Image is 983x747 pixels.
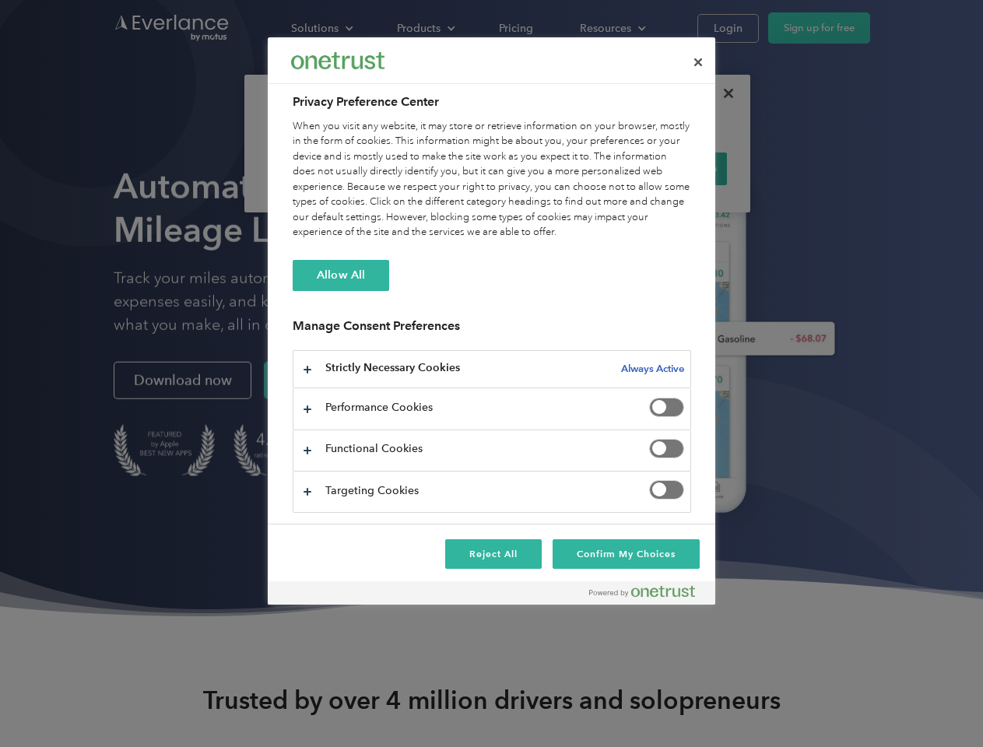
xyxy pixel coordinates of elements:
[291,45,384,76] div: Everlance
[293,260,389,291] button: Allow All
[293,318,691,342] h3: Manage Consent Preferences
[589,585,695,598] img: Powered by OneTrust Opens in a new Tab
[268,37,715,605] div: Preference center
[589,585,707,605] a: Powered by OneTrust Opens in a new Tab
[291,52,384,68] img: Everlance
[445,539,542,569] button: Reject All
[268,37,715,605] div: Privacy Preference Center
[293,119,691,240] div: When you visit any website, it may store or retrieve information on your browser, mostly in the f...
[553,539,700,569] button: Confirm My Choices
[681,45,715,79] button: Close
[293,93,691,111] h2: Privacy Preference Center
